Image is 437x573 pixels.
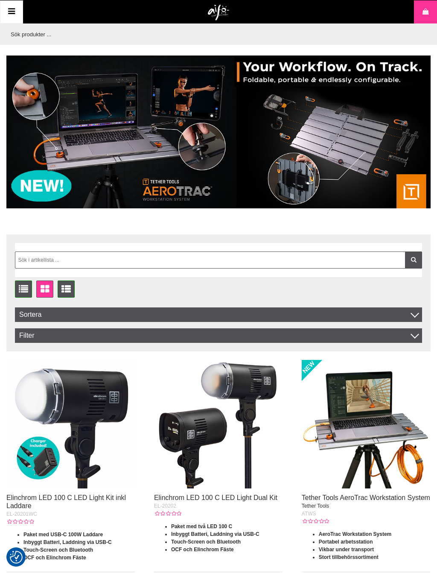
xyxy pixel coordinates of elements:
img: Revisit consent button [10,551,23,564]
input: Sök i artikellista ... [15,251,422,269]
span: Sortera [15,307,422,322]
span: Tether Tools [302,503,329,509]
a: Listvisning [15,281,32,298]
img: Elinchrom LED 100 C LED Light Kit inkl Laddare [6,360,135,488]
span: ATWS [302,511,316,517]
strong: AeroTrac Workstation System [319,531,392,537]
div: Kundbetyg: 0 [6,518,34,526]
strong: Inbyggt Batteri, Laddning via USB-C [171,531,259,537]
strong: OCF och Elinchrom Fäste [171,547,234,553]
a: Utökad listvisning [58,281,75,298]
img: Elinchrom LED 100 C LED Light Dual Kit [154,360,283,488]
img: Tether Tools AeroTrac Workstation System [302,360,430,488]
strong: Inbyggt Batteri, Laddning via USB-C [23,539,112,545]
span: EL-20202 [154,503,176,509]
div: Kundbetyg: 0 [154,510,181,517]
strong: Touch-Screen och Bluetooth [171,539,241,545]
strong: Touch-Screen och Bluetooth [23,547,93,553]
strong: Paket med två LED 100 C [171,523,232,529]
a: Elinchrom LED 100 C LED Light Kit inkl Laddare [6,494,126,509]
div: Filter [15,328,422,343]
input: Sök produkter ... [6,23,426,45]
img: Annons:007 banner-header-aerotrac-1390x500.jpg [6,56,431,208]
strong: Vikbar under transport [319,547,374,553]
strong: Stort tillbehörssortiment [319,554,379,560]
a: Filtrera [405,251,422,269]
button: Samtyckesinställningar [10,550,23,565]
a: Elinchrom LED 100 C LED Light Dual Kit [154,494,277,501]
div: Kundbetyg: 0 [302,517,329,525]
a: Tether Tools AeroTrac Workstation System [302,494,430,501]
span: EL-20201WC [6,511,37,517]
strong: OCF och Elinchrom Fäste [23,555,86,561]
img: logo.png [208,5,230,21]
strong: Paket med USB-C 100W Laddare [23,532,103,538]
a: Fönstervisning [36,281,53,298]
strong: Portabel arbetsstation [319,539,373,545]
